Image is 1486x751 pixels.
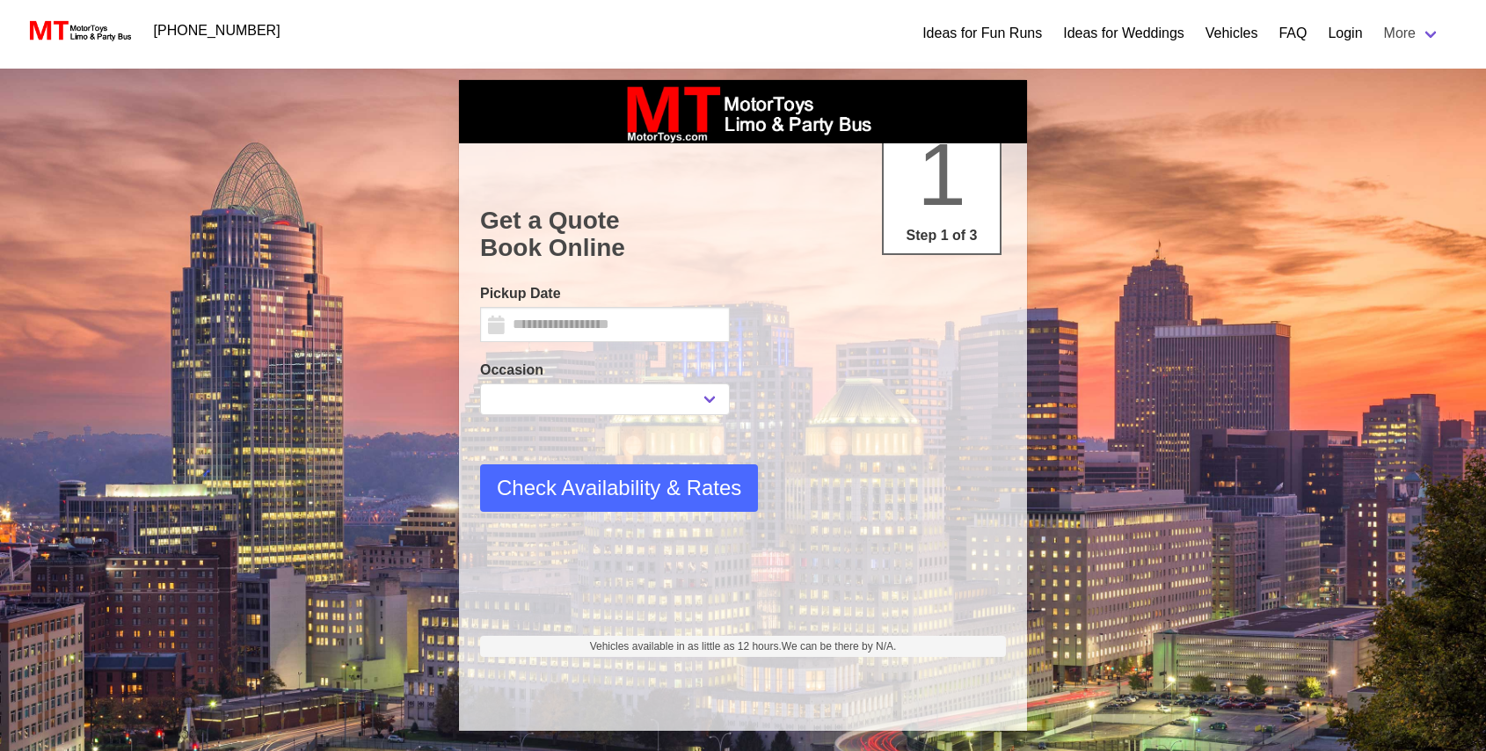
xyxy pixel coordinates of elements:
[480,464,758,512] button: Check Availability & Rates
[782,640,897,653] span: We can be there by N/A.
[497,472,741,504] span: Check Availability & Rates
[25,18,133,43] img: MotorToys Logo
[480,283,730,304] label: Pickup Date
[1278,23,1307,44] a: FAQ
[611,80,875,143] img: box_logo_brand.jpeg
[1328,23,1362,44] a: Login
[1206,23,1258,44] a: Vehicles
[480,360,730,381] label: Occasion
[1373,16,1451,51] a: More
[922,23,1042,44] a: Ideas for Fun Runs
[1063,23,1184,44] a: Ideas for Weddings
[480,207,1006,262] h1: Get a Quote Book Online
[590,638,897,654] span: Vehicles available in as little as 12 hours.
[143,13,291,48] a: [PHONE_NUMBER]
[917,125,966,223] span: 1
[891,225,993,246] p: Step 1 of 3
